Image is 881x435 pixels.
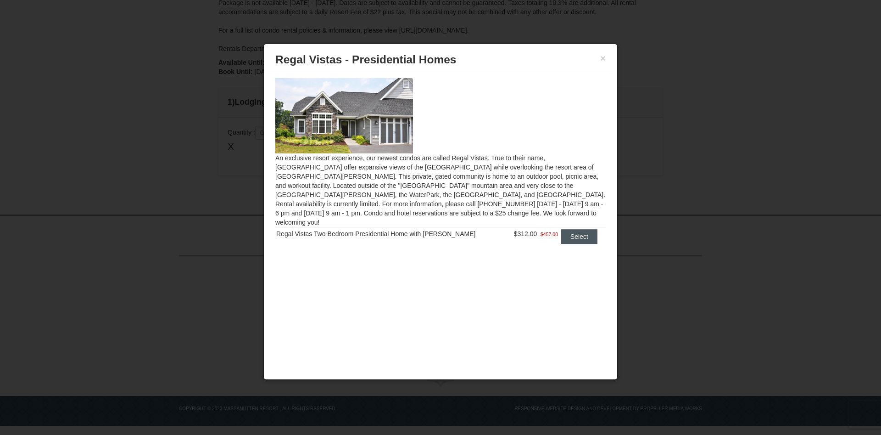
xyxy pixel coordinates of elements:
[600,54,606,63] button: ×
[268,71,613,262] div: An exclusive resort experience, our newest condos are called Regal Vistas. True to their name, [G...
[541,230,558,239] span: $457.00
[275,53,456,66] span: Regal Vistas - Presidential Homes
[514,230,537,237] span: $312.00
[561,229,597,244] button: Select
[276,229,505,238] div: Regal Vistas Two Bedroom Presidential Home with [PERSON_NAME]
[275,78,413,153] img: 19218991-1-902409a9.jpg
